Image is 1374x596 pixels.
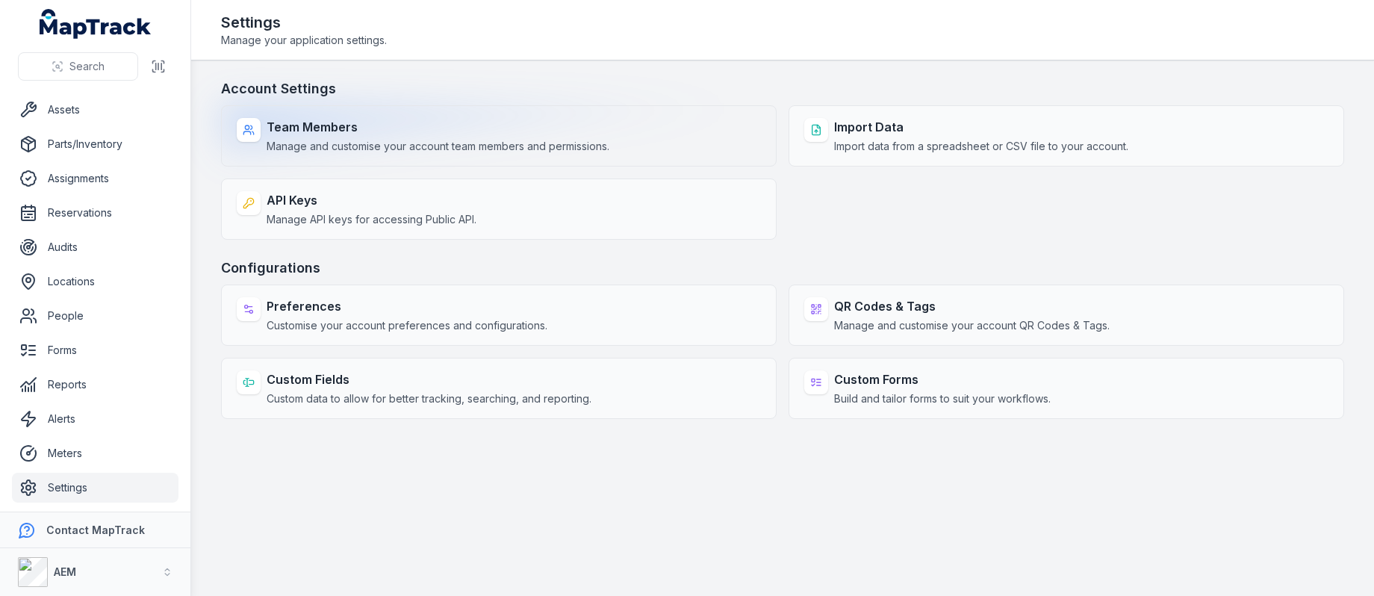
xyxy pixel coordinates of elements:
h2: Settings [221,12,387,33]
span: Build and tailor forms to suit your workflows. [834,391,1051,406]
a: Alerts [12,404,178,434]
button: Search [18,52,138,81]
strong: QR Codes & Tags [834,297,1110,315]
a: Custom FormsBuild and tailor forms to suit your workflows. [789,358,1344,419]
strong: AEM [54,565,76,578]
a: Custom FieldsCustom data to allow for better tracking, searching, and reporting. [221,358,777,419]
h3: Account Settings [221,78,1344,99]
a: Assignments [12,164,178,193]
a: Meters [12,438,178,468]
a: Parts/Inventory [12,129,178,159]
a: API KeysManage API keys for accessing Public API. [221,179,777,240]
span: Manage and customise your account team members and permissions. [267,139,609,154]
a: Audits [12,232,178,262]
strong: Custom Forms [834,370,1051,388]
span: Custom data to allow for better tracking, searching, and reporting. [267,391,591,406]
strong: API Keys [267,191,476,209]
span: Import data from a spreadsheet or CSV file to your account. [834,139,1128,154]
a: MapTrack [40,9,152,39]
span: Manage API keys for accessing Public API. [267,212,476,227]
a: PreferencesCustomise your account preferences and configurations. [221,285,777,346]
span: Customise your account preferences and configurations. [267,318,547,333]
strong: Import Data [834,118,1128,136]
a: Team MembersManage and customise your account team members and permissions. [221,105,777,167]
strong: Contact MapTrack [46,524,145,536]
a: Settings [12,473,178,503]
a: Reports [12,370,178,400]
span: Manage your application settings. [221,33,387,48]
h3: Configurations [221,258,1344,279]
span: Manage and customise your account QR Codes & Tags. [834,318,1110,333]
strong: Preferences [267,297,547,315]
a: Import DataImport data from a spreadsheet or CSV file to your account. [789,105,1344,167]
strong: Team Members [267,118,609,136]
strong: Custom Fields [267,370,591,388]
a: Reservations [12,198,178,228]
a: Assets [12,95,178,125]
a: Forms [12,335,178,365]
span: Search [69,59,105,74]
a: People [12,301,178,331]
a: QR Codes & TagsManage and customise your account QR Codes & Tags. [789,285,1344,346]
a: Locations [12,267,178,297]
